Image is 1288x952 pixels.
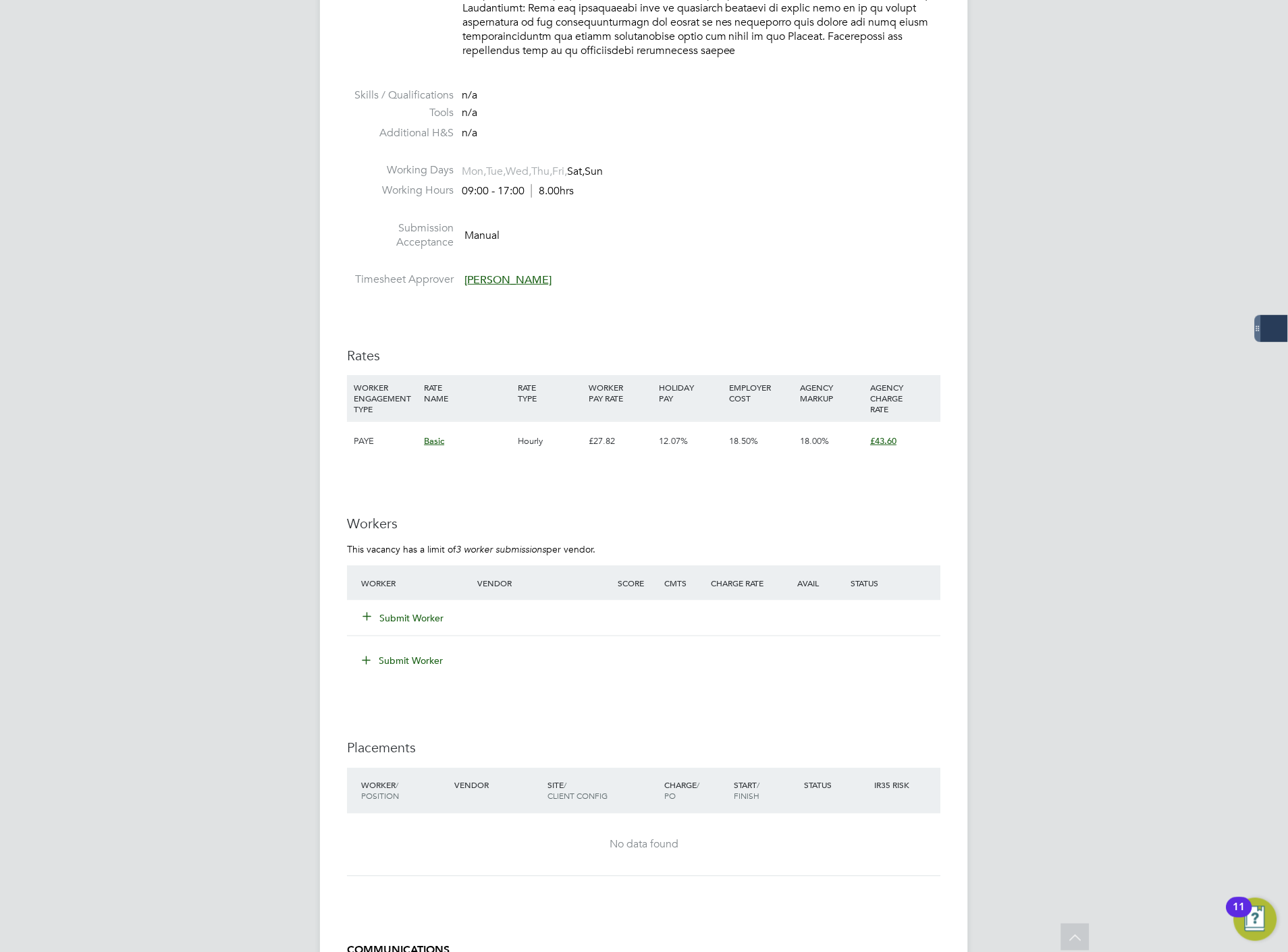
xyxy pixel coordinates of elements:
[462,165,486,178] span: Mon,
[347,106,454,120] label: Tools
[358,773,451,808] div: Worker
[358,571,475,595] div: Worker
[1233,907,1245,925] div: 11
[462,88,477,102] span: n/a
[424,435,444,447] span: Basic
[462,106,477,119] span: n/a
[360,838,928,852] div: No data found
[707,571,778,595] div: Charge Rate
[347,739,941,757] h3: Placements
[347,221,454,250] label: Submission Acceptance
[661,773,731,808] div: Charge
[347,184,454,198] label: Working Hours
[734,780,760,802] span: / Finish
[451,773,544,797] div: Vendor
[659,435,688,447] span: 12.07%
[731,773,801,808] div: Start
[552,165,567,178] span: Fri,
[871,773,917,797] div: IR35 Risk
[421,375,514,410] div: RATE NAME
[871,435,897,447] span: £43.60
[655,375,726,410] div: HOLIDAY PAY
[350,375,421,421] div: WORKER ENGAGEMENT TYPE
[464,273,552,287] span: [PERSON_NAME]
[531,184,574,198] span: 8.00hrs
[661,571,707,595] div: Cmts
[347,163,454,177] label: Working Days
[730,435,759,447] span: 18.50%
[515,422,585,461] div: Hourly
[614,571,661,595] div: Score
[800,435,829,447] span: 18.00%
[361,780,399,802] span: / Position
[350,422,421,461] div: PAYE
[347,126,454,140] label: Additional H&S
[848,571,941,595] div: Status
[456,543,546,555] em: 3 worker submissions
[867,375,938,421] div: AGENCY CHARGE RATE
[585,422,655,461] div: £27.82
[486,165,506,178] span: Tue,
[347,515,941,532] h3: Workers
[363,611,444,625] button: Submit Worker
[797,375,867,410] div: AGENCY MARKUP
[726,375,797,410] div: EMPLOYER COST
[1234,898,1277,941] button: Open Resource Center, 11 new notifications
[801,773,871,797] div: Status
[778,571,848,595] div: Avail
[585,165,603,178] span: Sun
[506,165,531,178] span: Wed,
[567,165,585,178] span: Sat,
[547,780,608,802] span: / Client Config
[347,273,454,287] label: Timesheet Approver
[544,773,661,808] div: Site
[462,126,477,140] span: n/a
[347,88,454,103] label: Skills / Qualifications
[347,543,941,555] p: This vacancy has a limit of per vendor.
[347,347,941,364] h3: Rates
[531,165,552,178] span: Thu,
[462,184,574,198] div: 09:00 - 17:00
[475,571,614,595] div: Vendor
[664,780,699,802] span: / PO
[515,375,585,410] div: RATE TYPE
[352,650,454,671] button: Submit Worker
[464,229,500,242] span: Manual
[585,375,655,410] div: WORKER PAY RATE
